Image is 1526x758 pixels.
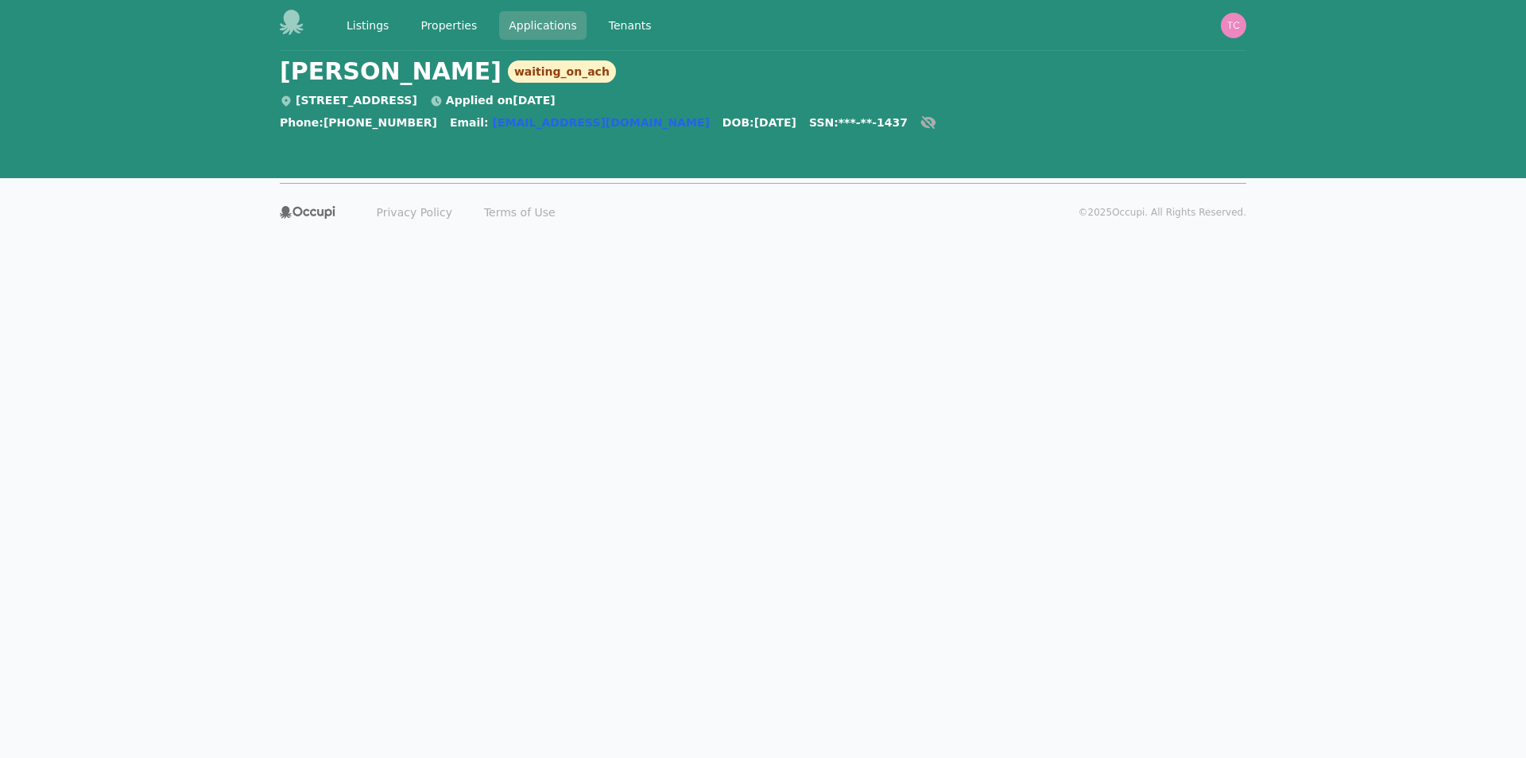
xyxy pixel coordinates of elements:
[337,11,398,40] a: Listings
[280,94,417,107] span: [STREET_ADDRESS]
[474,200,565,225] a: Terms of Use
[367,200,462,225] a: Privacy Policy
[280,57,502,86] span: [PERSON_NAME]
[450,115,710,138] div: Email:
[722,115,796,138] div: DOB: [DATE]
[508,60,616,83] span: waiting_on_ach
[411,11,486,40] a: Properties
[499,11,587,40] a: Applications
[493,116,710,129] a: [EMAIL_ADDRESS][DOMAIN_NAME]
[599,11,661,40] a: Tenants
[1079,206,1246,219] p: © 2025 Occupi. All Rights Reserved.
[430,94,556,107] span: Applied on [DATE]
[280,115,437,138] div: Phone: [PHONE_NUMBER]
